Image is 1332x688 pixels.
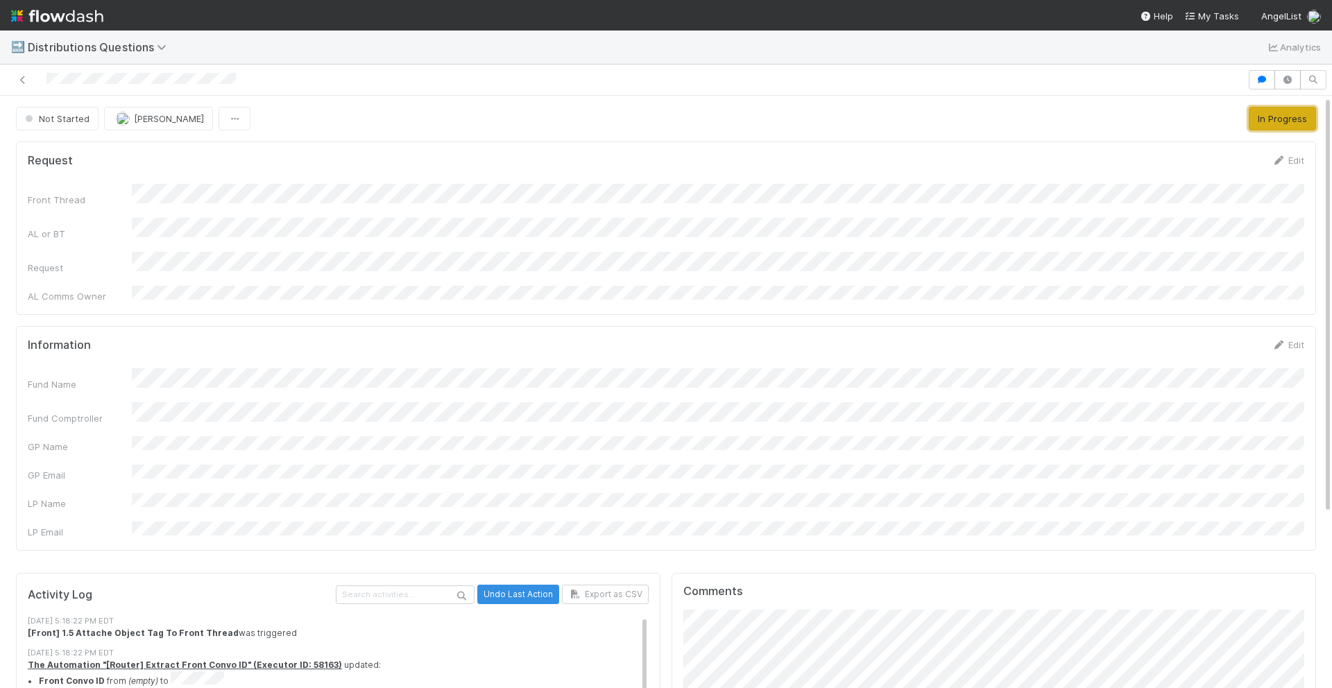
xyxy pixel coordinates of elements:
div: [DATE] 5:18:22 PM EDT [28,647,649,659]
div: Request [28,261,132,275]
span: Not Started [22,113,89,124]
button: In Progress [1249,107,1316,130]
span: Distributions Questions [28,40,173,54]
span: [PERSON_NAME] [134,113,204,124]
a: Edit [1272,339,1304,350]
span: AngelList [1261,10,1301,21]
img: avatar_ad9da010-433a-4b4a-a484-836c288de5e1.png [116,112,130,126]
img: avatar_ad9da010-433a-4b4a-a484-836c288de5e1.png [1307,10,1321,24]
a: My Tasks [1184,9,1239,23]
strong: [Front] 1.5 Attache Object Tag To Front Thread [28,628,239,638]
a: The Automation "[Router] Extract Front Convo ID" (Executor ID: 58163) [28,660,342,670]
button: [PERSON_NAME] [104,107,213,130]
strong: Front Convo ID [39,676,105,687]
h5: Information [28,338,91,352]
em: (empty) [128,676,158,687]
span: 🔜 [11,41,25,53]
div: Help [1140,9,1173,23]
h5: Comments [683,585,1304,599]
div: LP Name [28,497,132,510]
button: Undo Last Action [477,585,559,604]
button: Export as CSV [562,585,649,604]
a: Edit [1272,155,1304,166]
div: Fund Name [28,377,132,391]
div: GP Name [28,440,132,454]
img: logo-inverted-e16ddd16eac7371096b0.svg [11,4,103,28]
div: updated: [28,659,649,688]
div: [DATE] 5:18:22 PM EDT [28,615,649,627]
div: GP Email [28,468,132,482]
div: LP Email [28,525,132,539]
div: AL Comms Owner [28,289,132,303]
button: Not Started [16,107,99,130]
span: My Tasks [1184,10,1239,21]
div: Fund Comptroller [28,411,132,425]
div: AL or BT [28,227,132,241]
li: from to [39,671,649,688]
h5: Request [28,154,73,168]
h5: Activity Log [28,588,333,602]
a: Analytics [1266,39,1321,55]
div: was triggered [28,627,649,639]
div: Front Thread [28,193,132,207]
input: Search activities... [336,585,475,604]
